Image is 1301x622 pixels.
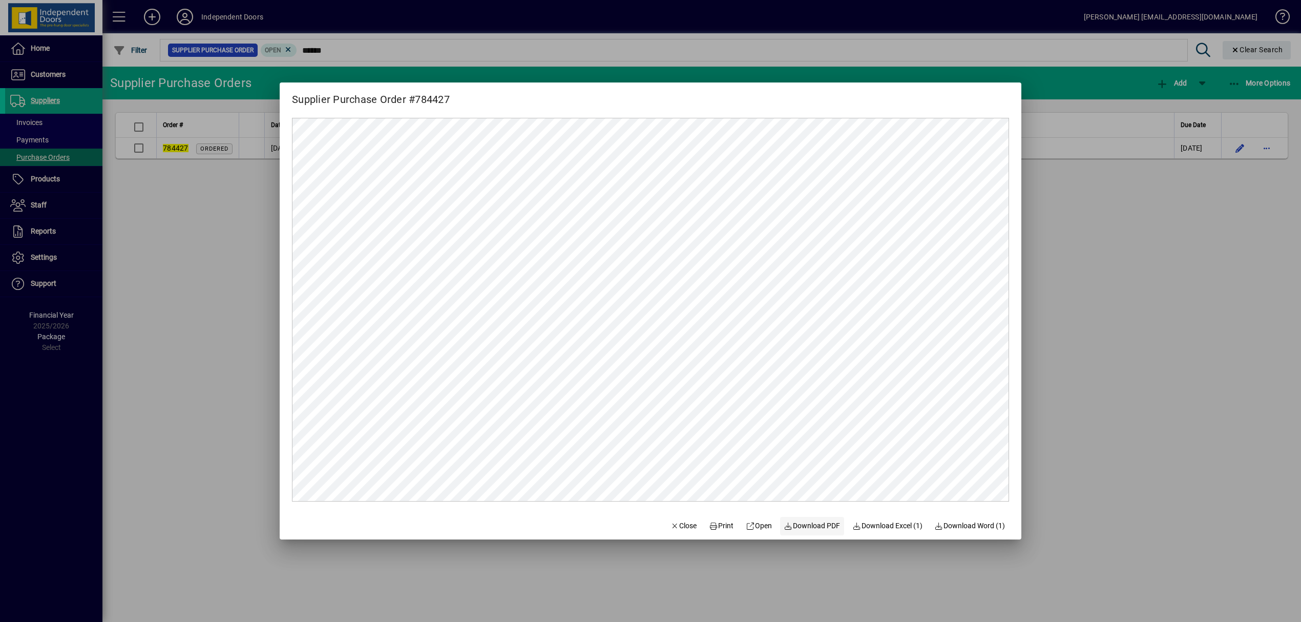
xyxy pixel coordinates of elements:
[742,517,776,535] a: Open
[852,521,922,531] span: Download Excel (1)
[709,521,733,531] span: Print
[746,521,772,531] span: Open
[670,521,697,531] span: Close
[280,82,462,108] h2: Supplier Purchase Order #784427
[935,521,1005,531] span: Download Word (1)
[931,517,1010,535] button: Download Word (1)
[784,521,841,531] span: Download PDF
[705,517,738,535] button: Print
[780,517,845,535] a: Download PDF
[666,517,701,535] button: Close
[848,517,927,535] button: Download Excel (1)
